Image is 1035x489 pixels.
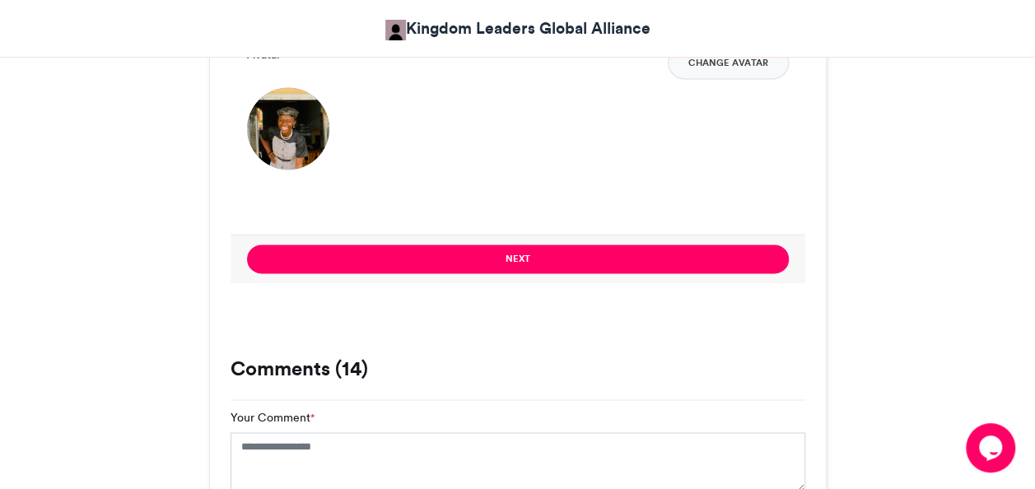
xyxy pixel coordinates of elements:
[247,244,789,273] button: Next
[385,16,650,40] a: Kingdom Leaders Global Alliance
[966,423,1019,473] iframe: chat widget
[247,87,329,170] img: 1758058314.446-b2dcae4267c1926e4edbba7f5065fdc4d8f11412.png
[385,20,406,40] img: Kingdom Leaders Global Alliance
[668,46,789,79] button: Change Avatar
[231,408,315,426] label: Your Comment
[231,359,805,379] h3: Comments (14)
